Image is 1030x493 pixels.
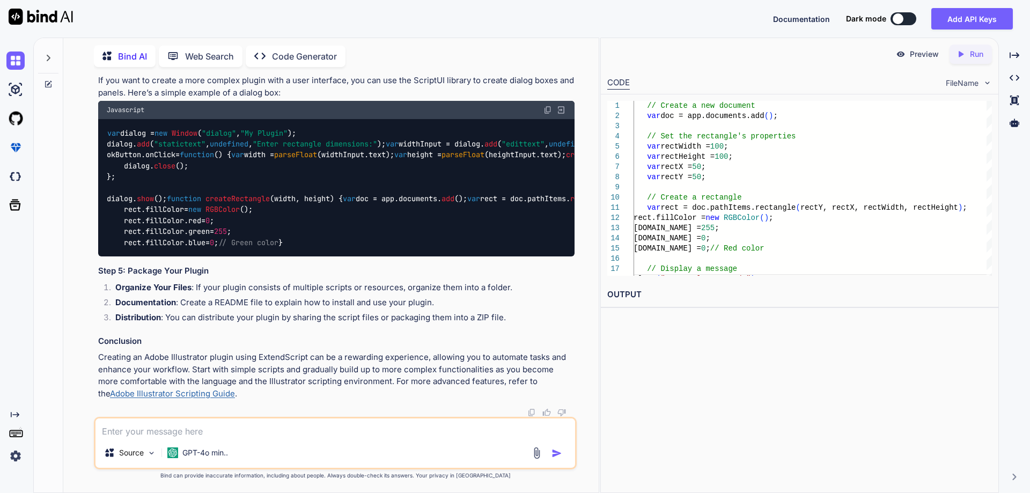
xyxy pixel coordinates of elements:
span: onClick [145,150,175,160]
img: darkCloudIdeIcon [6,167,25,186]
span: ) [764,214,768,222]
span: ) [751,275,755,283]
img: icon [551,448,562,459]
div: 6 [607,152,620,162]
span: Window [172,128,197,138]
p: : If your plugin consists of multiple scripts or resources, organize them into a folder. [115,282,575,294]
span: 255 [701,224,715,232]
span: createRectangle [205,194,270,203]
span: add [442,194,454,203]
img: attachment [531,447,543,459]
div: 15 [607,244,620,254]
span: ( [656,275,660,283]
span: "Rectangle created!" [660,275,751,283]
div: 4 [607,131,620,142]
div: 16 [607,254,620,264]
span: Dark mode [846,13,886,24]
span: RGBColor [724,214,760,222]
span: undefined [210,139,248,149]
button: Documentation [773,13,830,25]
img: Bind AI [9,9,73,25]
img: Open in Browser [556,105,566,115]
span: fillColor [145,227,184,237]
span: ; [773,112,777,120]
span: green [188,227,210,237]
img: premium [6,138,25,157]
div: 10 [607,193,620,203]
button: Add API Keys [931,8,1013,30]
span: rectangle [570,194,609,203]
span: "edittext" [502,139,545,149]
div: 2 [607,111,620,121]
img: chevron down [983,78,992,87]
div: CODE [607,77,630,90]
img: like [542,408,551,417]
p: Run [970,49,983,60]
p: If you want to create a more complex plugin with a user interface, you can use the ScriptUI libra... [98,75,575,99]
span: fillColor [145,238,184,247]
p: Bind can provide inaccurate information, including about people. Always double-check its answers.... [94,472,577,480]
span: var [231,150,244,160]
div: 7 [607,162,620,172]
span: blue [188,238,205,247]
span: ( [760,214,764,222]
h3: Conclusion [98,335,575,348]
span: Documentation [773,14,830,24]
span: "dialog" [202,128,236,138]
span: parseFloat [274,150,317,160]
span: 0 [701,244,705,253]
span: pathItems [527,194,566,203]
span: new [705,214,719,222]
strong: Distribution [115,312,161,322]
span: ; [769,214,773,222]
span: 255 [214,227,227,237]
img: Pick Models [147,448,156,458]
span: ; [705,234,710,242]
p: Web Search [185,50,234,63]
span: undefined [549,139,587,149]
span: rectY, rectX, rectWidth, rectHeight [800,203,958,212]
span: fillColor [145,216,184,225]
p: Creating an Adobe Illustrator plugin using ExtendScript can be a rewarding experience, allowing y... [98,351,575,400]
span: doc = app.documents.add [660,112,764,120]
h2: OUTPUT [601,282,998,307]
p: Bind AI [118,50,147,63]
span: [DOMAIN_NAME] = [634,224,701,232]
span: ; [755,275,760,283]
span: function [180,150,214,160]
span: ( [796,203,800,212]
span: rectHeight = [660,152,715,161]
span: close [154,161,175,171]
span: var [467,194,480,203]
img: ai-studio [6,80,25,99]
p: : Create a README file to explain how to install and use your plugin. [115,297,575,309]
span: rect.fillColor = [634,214,705,222]
span: ( [764,112,768,120]
span: width, height [274,194,330,203]
span: text [540,150,557,160]
span: parseFloat [442,150,484,160]
span: var [647,163,660,171]
span: alert [634,275,656,283]
span: Javascript [107,106,144,114]
img: GPT-4o mini [167,447,178,458]
span: var [647,152,660,161]
span: "Enter rectangle dimensions:" [253,139,377,149]
p: GPT-4o min.. [182,447,228,458]
span: ; [962,203,967,212]
span: rectWidth = [660,142,710,151]
div: 5 [607,142,620,152]
p: Code Generator [272,50,337,63]
span: new [154,128,167,138]
img: copy [543,106,552,114]
img: githubLight [6,109,25,128]
strong: Organize Your Files [115,282,192,292]
span: add [484,139,497,149]
span: // Green color [218,238,278,247]
span: rect = doc.pathItems.rectangle [660,203,796,212]
span: "My Plugin" [240,128,288,138]
span: documents [399,194,437,203]
span: "statictext" [154,139,205,149]
span: RGBColor [205,205,240,215]
span: var [343,194,356,203]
